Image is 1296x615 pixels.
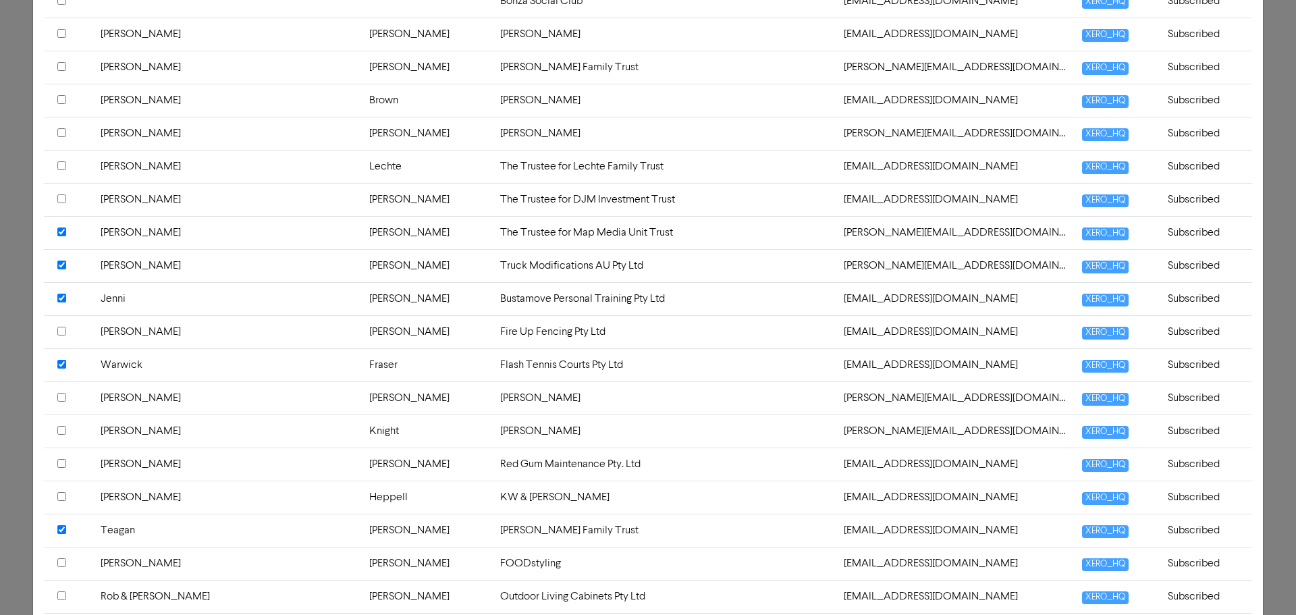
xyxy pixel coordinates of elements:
span: XERO_HQ [1082,62,1129,75]
td: [PERSON_NAME] [361,315,492,348]
iframe: Chat Widget [1228,550,1296,615]
td: Lechte [361,150,492,183]
td: [PERSON_NAME] [92,18,361,51]
td: [PERSON_NAME] [92,117,361,150]
td: [PERSON_NAME] [92,448,361,481]
span: XERO_HQ [1082,591,1129,604]
span: XERO_HQ [1082,360,1129,373]
td: [PERSON_NAME] [92,547,361,580]
td: Subscribed [1160,18,1252,51]
td: [PERSON_NAME] [92,51,361,84]
td: [PERSON_NAME] Family Trust [492,514,836,547]
td: [PERSON_NAME] [361,282,492,315]
td: [PERSON_NAME] [361,183,492,216]
td: Fire Up Fencing Pty Ltd [492,315,836,348]
td: david@habitatm.com.au [836,117,1074,150]
td: gksorrell@bigpond.com [836,448,1074,481]
td: inbox@ovalandpear.com [836,514,1074,547]
td: [PERSON_NAME] [492,18,836,51]
span: XERO_HQ [1082,492,1129,505]
td: david@mapmedia.com.au [836,216,1074,249]
td: [PERSON_NAME] [92,481,361,514]
td: flynn.stu@gmail.com [836,381,1074,415]
span: XERO_HQ [1082,426,1129,439]
td: [PERSON_NAME] [361,117,492,150]
span: XERO_HQ [1082,459,1129,472]
td: Subscribed [1160,448,1252,481]
td: The Trustee for Map Media Unit Trust [492,216,836,249]
span: XERO_HQ [1082,29,1129,42]
td: [PERSON_NAME] [492,117,836,150]
td: [PERSON_NAME] [361,18,492,51]
td: Fraser [361,348,492,381]
td: [PERSON_NAME] [92,249,361,282]
td: [PERSON_NAME] [361,381,492,415]
span: XERO_HQ [1082,525,1129,538]
td: [PERSON_NAME] [361,448,492,481]
span: XERO_HQ [1082,228,1129,240]
td: gavin.k@tnba.com.au [836,415,1074,448]
td: Subscribed [1160,84,1252,117]
span: XERO_HQ [1082,327,1129,340]
td: greengullyorganics@hotmail.com [836,481,1074,514]
td: FOODstyling [492,547,836,580]
td: Knight [361,415,492,448]
td: [PERSON_NAME] [92,315,361,348]
td: Subscribed [1160,249,1252,282]
td: flashtenniscourts@netspace.net.au [836,348,1074,381]
td: debbie@ofegroup.com.au [836,249,1074,282]
td: fireupfencing@gmail.com [836,315,1074,348]
td: Subscribed [1160,348,1252,381]
td: [PERSON_NAME] [92,381,361,415]
td: [PERSON_NAME] [361,51,492,84]
td: info@outdoorlivingcabinets.com.au [836,580,1074,613]
td: info@foodstyling.net.au [836,547,1074,580]
span: XERO_HQ [1082,128,1129,141]
td: Subscribed [1160,481,1252,514]
td: [PERSON_NAME] [361,580,492,613]
td: Outdoor Living Cabinets Pty Ltd [492,580,836,613]
span: XERO_HQ [1082,261,1129,273]
td: Subscribed [1160,580,1252,613]
td: Heppell [361,481,492,514]
td: Bustamove Personal Training Pty Ltd [492,282,836,315]
td: Subscribed [1160,514,1252,547]
td: Subscribed [1160,216,1252,249]
td: [PERSON_NAME] [492,415,836,448]
span: XERO_HQ [1082,95,1129,108]
td: [PERSON_NAME] [92,216,361,249]
td: botandbugs@gmail.com [836,18,1074,51]
td: enquiries@bustamovepersonaltraining.com [836,282,1074,315]
td: [PERSON_NAME] [92,183,361,216]
td: brianr@westlinkconsulting.com.au [836,51,1074,84]
td: [PERSON_NAME] [361,514,492,547]
td: Subscribed [1160,282,1252,315]
td: Subscribed [1160,315,1252,348]
td: Jenni [92,282,361,315]
span: XERO_HQ [1082,161,1129,174]
td: Subscribed [1160,415,1252,448]
td: davidlmartin2211@gmail.com [836,183,1074,216]
span: XERO_HQ [1082,294,1129,306]
td: Warwick [92,348,361,381]
td: Subscribed [1160,150,1252,183]
td: [PERSON_NAME] [92,150,361,183]
td: KW & [PERSON_NAME] [492,481,836,514]
td: The Trustee for Lechte Family Trust [492,150,836,183]
td: [PERSON_NAME] [361,249,492,282]
td: Subscribed [1160,547,1252,580]
td: [PERSON_NAME] [361,216,492,249]
span: XERO_HQ [1082,194,1129,207]
td: Subscribed [1160,183,1252,216]
td: [PERSON_NAME] [361,547,492,580]
td: The Trustee for DJM Investment Trust [492,183,836,216]
td: Flash Tennis Courts Pty Ltd [492,348,836,381]
td: [PERSON_NAME] [92,415,361,448]
span: XERO_HQ [1082,393,1129,406]
td: [PERSON_NAME] [92,84,361,117]
td: Subscribed [1160,117,1252,150]
td: [PERSON_NAME] Family Trust [492,51,836,84]
td: davidlechte@gmail.com [836,150,1074,183]
td: [PERSON_NAME] [492,381,836,415]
